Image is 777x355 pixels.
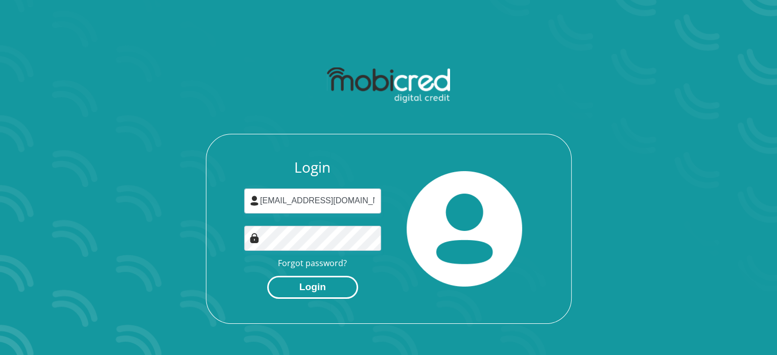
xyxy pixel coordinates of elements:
[244,188,381,214] input: Username
[278,257,347,269] a: Forgot password?
[267,276,358,299] button: Login
[244,159,381,176] h3: Login
[249,233,260,243] img: Image
[249,196,260,206] img: user-icon image
[327,67,450,103] img: mobicred logo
